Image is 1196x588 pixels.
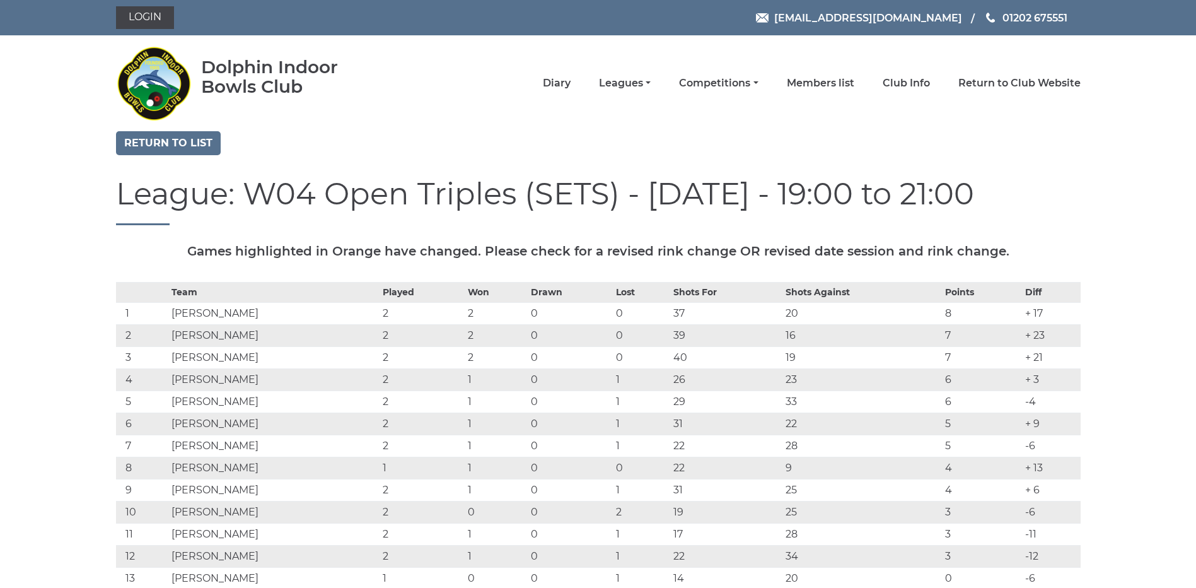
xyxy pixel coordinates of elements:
td: 6 [942,391,1022,413]
th: Played [380,282,465,302]
td: 1 [465,545,527,567]
a: Email [EMAIL_ADDRESS][DOMAIN_NAME] [756,10,962,26]
td: 3 [942,523,1022,545]
td: + 23 [1022,324,1081,346]
td: 2 [465,346,527,368]
th: Shots For [670,282,783,302]
td: 1 [380,457,465,479]
td: [PERSON_NAME] [168,391,379,413]
td: 8 [942,302,1022,324]
td: + 21 [1022,346,1081,368]
td: 28 [782,523,942,545]
td: 2 [380,346,465,368]
td: 1 [613,435,670,457]
td: -6 [1022,435,1081,457]
h5: Games highlighted in Orange have changed. Please check for a revised rink change OR revised date ... [116,244,1081,258]
img: Dolphin Indoor Bowls Club [116,39,192,127]
td: 2 [613,501,670,523]
td: 0 [528,391,613,413]
td: [PERSON_NAME] [168,479,379,501]
td: 5 [942,413,1022,435]
td: 7 [942,346,1022,368]
td: 0 [613,346,670,368]
td: 0 [528,346,613,368]
td: 4 [942,479,1022,501]
td: 0 [528,435,613,457]
div: Dolphin Indoor Bowls Club [201,57,378,97]
td: 0 [613,324,670,346]
td: 1 [613,413,670,435]
td: 1 [465,435,527,457]
td: 20 [782,302,942,324]
img: Phone us [986,13,995,23]
td: 7 [116,435,169,457]
td: 9 [116,479,169,501]
td: [PERSON_NAME] [168,545,379,567]
td: 3 [116,346,169,368]
td: 1 [613,368,670,391]
td: 2 [380,523,465,545]
td: 2 [380,413,465,435]
th: Shots Against [782,282,942,302]
td: 37 [670,302,783,324]
th: Points [942,282,1022,302]
td: 2 [465,302,527,324]
a: Club Info [883,76,930,90]
td: 1 [613,523,670,545]
td: 2 [380,391,465,413]
td: 2 [380,545,465,567]
td: 16 [782,324,942,346]
td: 0 [528,413,613,435]
td: 4 [116,368,169,391]
td: [PERSON_NAME] [168,501,379,523]
td: 7 [942,324,1022,346]
td: 10 [116,501,169,523]
td: 2 [380,435,465,457]
td: 1 [465,368,527,391]
td: 9 [782,457,942,479]
a: Return to list [116,131,221,155]
td: 8 [116,457,169,479]
th: Diff [1022,282,1081,302]
td: 2 [380,324,465,346]
td: 0 [528,545,613,567]
td: [PERSON_NAME] [168,523,379,545]
td: 39 [670,324,783,346]
td: 1 [465,457,527,479]
td: 3 [942,545,1022,567]
td: 22 [782,413,942,435]
td: 17 [670,523,783,545]
span: 01202 675551 [1002,11,1067,23]
td: 0 [613,457,670,479]
td: -11 [1022,523,1081,545]
td: 0 [528,324,613,346]
td: 1 [465,523,527,545]
td: 1 [613,479,670,501]
td: 31 [670,479,783,501]
td: + 17 [1022,302,1081,324]
a: Leagues [599,76,651,90]
td: [PERSON_NAME] [168,302,379,324]
td: 0 [613,302,670,324]
td: 11 [116,523,169,545]
td: 0 [528,501,613,523]
a: Members list [787,76,854,90]
td: 22 [670,457,783,479]
td: 0 [528,368,613,391]
h1: League: W04 Open Triples (SETS) - [DATE] - 19:00 to 21:00 [116,177,1081,225]
td: 19 [670,501,783,523]
td: [PERSON_NAME] [168,413,379,435]
td: + 13 [1022,457,1081,479]
td: [PERSON_NAME] [168,368,379,391]
td: 40 [670,346,783,368]
td: 12 [116,545,169,567]
a: Competitions [679,76,758,90]
td: -6 [1022,501,1081,523]
td: 0 [528,457,613,479]
td: 25 [782,501,942,523]
span: [EMAIL_ADDRESS][DOMAIN_NAME] [774,11,962,23]
td: 0 [528,479,613,501]
td: 19 [782,346,942,368]
a: Diary [543,76,571,90]
td: 2 [116,324,169,346]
